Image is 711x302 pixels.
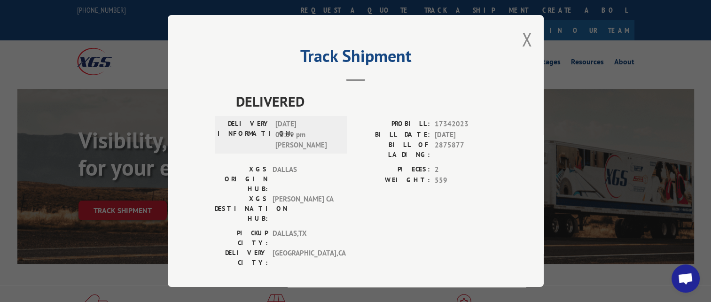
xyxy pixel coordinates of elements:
[672,264,700,293] div: Open chat
[273,248,336,268] span: [GEOGRAPHIC_DATA] , CA
[356,175,430,186] label: WEIGHT:
[356,119,430,130] label: PROBILL:
[356,164,430,175] label: PIECES:
[215,248,268,268] label: DELIVERY CITY:
[356,140,430,160] label: BILL OF LADING:
[218,119,271,151] label: DELIVERY INFORMATION:
[236,91,497,112] span: DELIVERED
[435,175,497,186] span: 559
[215,164,268,194] label: XGS ORIGIN HUB:
[356,130,430,140] label: BILL DATE:
[435,130,497,140] span: [DATE]
[275,119,339,151] span: [DATE] 03:39 pm [PERSON_NAME]
[215,49,497,67] h2: Track Shipment
[273,228,336,248] span: DALLAS , TX
[273,194,336,224] span: [PERSON_NAME] CA
[215,228,268,248] label: PICKUP CITY:
[215,194,268,224] label: XGS DESTINATION HUB:
[435,164,497,175] span: 2
[435,119,497,130] span: 17342023
[522,27,532,52] button: Close modal
[435,140,497,160] span: 2875877
[273,164,336,194] span: DALLAS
